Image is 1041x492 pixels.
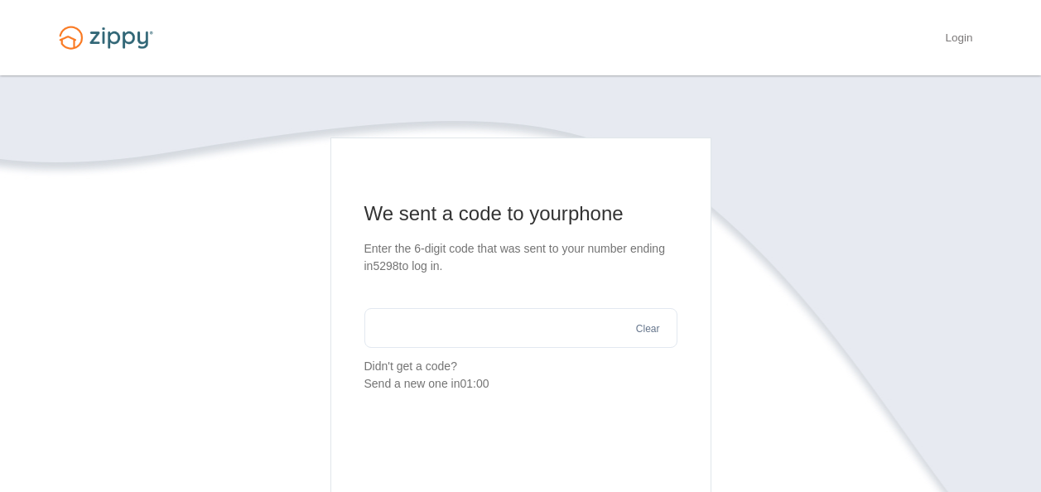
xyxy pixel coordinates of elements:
a: Login [945,31,972,48]
img: Logo [49,18,163,57]
p: Didn't get a code? [364,358,677,393]
button: Clear [631,321,665,337]
h1: We sent a code to your phone [364,200,677,227]
p: Enter the 6-digit code that was sent to your number ending in 5298 to log in. [364,240,677,275]
div: Send a new one in 01:00 [364,375,677,393]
